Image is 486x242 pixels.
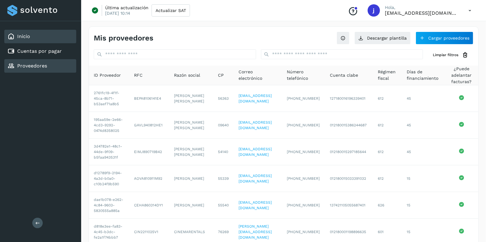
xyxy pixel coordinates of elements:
td: 54140 [213,139,234,165]
td: 127180016196339401 [325,85,373,112]
span: Correo electrónico [239,69,277,82]
span: Limpiar filtros [433,52,458,58]
td: 137421105055687401 [325,192,373,219]
td: [PERSON_NAME] [PERSON_NAME] [169,85,213,112]
span: Actualizar SAT [156,8,186,13]
td: dae1b078-e262-4c84-9603-5830555a885a [89,192,129,219]
span: [PHONE_NUMBER] [287,203,320,207]
a: Proveedores [17,63,47,69]
span: Régimen fiscal [378,69,397,82]
td: 45 [402,112,445,139]
a: [PERSON_NAME][EMAIL_ADDRESS][DOMAIN_NAME] [239,224,272,240]
span: [PHONE_NUMBER] [287,150,320,154]
div: Proveedores [4,59,76,73]
td: 15 [402,165,445,192]
td: 55339 [213,165,234,192]
td: [PERSON_NAME] [PERSON_NAME] [169,112,213,139]
span: [PHONE_NUMBER] [287,176,320,181]
a: [EMAIL_ADDRESS][DOMAIN_NAME] [239,174,272,183]
div: Cuentas por pagar [4,44,76,58]
td: CEHA860314DY1 [129,192,169,219]
span: Cuenta clabe [330,72,358,79]
div: Inicio [4,30,76,43]
a: Cuentas por pagar [17,48,62,54]
p: Hola, [385,5,459,10]
button: Limpiar filtros [428,49,473,61]
td: [PERSON_NAME] [PERSON_NAME] [169,139,213,165]
span: ID Proveedor [94,72,121,79]
td: AOVA810911M92 [129,165,169,192]
span: [PHONE_NUMBER] [287,123,320,127]
button: Actualizar SAT [152,4,190,17]
td: 612 [373,165,402,192]
td: 195aa59e-2e66-4cd3-9292-0474d8358025 [89,112,129,139]
td: 56363 [213,85,234,112]
td: [PERSON_NAME] [169,165,213,192]
td: 45 [402,139,445,165]
td: 612 [373,85,402,112]
a: Inicio [17,33,30,39]
span: [PHONE_NUMBER] [287,230,320,234]
span: RFC [134,72,143,79]
a: [EMAIL_ADDRESS][DOMAIN_NAME] [239,120,272,130]
td: 626 [373,192,402,219]
td: 55540 [213,192,234,219]
td: 15 [402,192,445,219]
td: EIMJ890719B42 [129,139,169,165]
td: d12789f9-2194-4a3d-b0a0-c10b24f9b590 [89,165,129,192]
span: Razón social [174,72,200,79]
td: [PERSON_NAME] [169,192,213,219]
span: Días de financiamiento [407,69,440,82]
span: [PHONE_NUMBER] [287,96,320,101]
td: BEPA8106141E4 [129,85,169,112]
span: ¿Puede adelantar facturas? [450,66,473,85]
p: [DATE] 10:14 [105,10,130,16]
span: Número telefónico [287,69,320,82]
h4: Mis proveedores [94,34,153,43]
p: jrodriguez@kalapata.co [385,10,459,16]
td: 612 [373,139,402,165]
span: CP [218,72,224,79]
td: GAVL940812HE1 [129,112,169,139]
td: 2761fc19-4f1f-45ca-8b71-b53aef71a8b5 [89,85,129,112]
td: 09640 [213,112,234,139]
a: [EMAIL_ADDRESS][DOMAIN_NAME] [239,200,272,210]
td: 012180015386244687 [325,112,373,139]
a: [EMAIL_ADDRESS][DOMAIN_NAME] [239,94,272,103]
td: 45 [402,85,445,112]
a: [EMAIL_ADDRESS][DOMAIN_NAME] [239,147,272,157]
button: Descargar plantilla [354,32,411,44]
td: 612 [373,112,402,139]
td: 012180015297185644 [325,139,373,165]
p: Última actualización [105,5,148,10]
button: Cargar proveedores [416,32,473,44]
td: 3d4782e1-48c1-44de-9f09-b5faa943531f [89,139,129,165]
td: 012180015033391032 [325,165,373,192]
